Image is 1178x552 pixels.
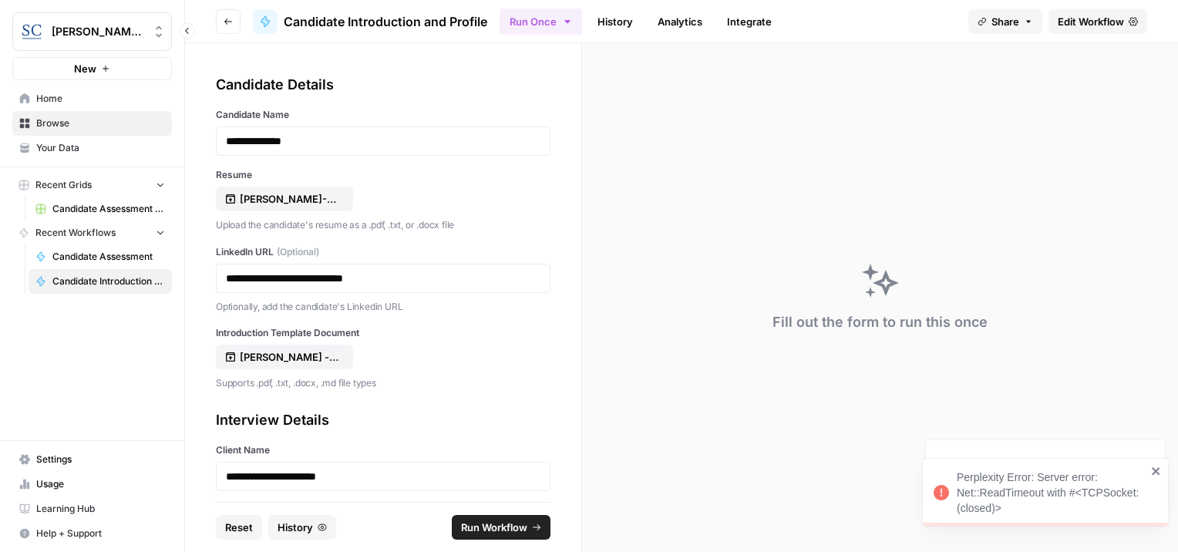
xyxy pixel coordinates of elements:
a: Candidate Introduction and Profile [253,9,487,34]
label: Candidate Name [216,108,550,122]
span: Your Data [36,141,165,155]
label: Resume [216,168,550,182]
span: Usage [36,477,165,491]
a: Your Data [12,136,172,160]
a: Candidate Assessment [29,244,172,269]
span: Browse [36,116,165,130]
button: close [1151,465,1162,477]
a: Settings [12,447,172,472]
span: Learning Hub [36,502,165,516]
span: Reset [225,520,253,535]
div: Fill out the form to run this once [772,311,988,333]
span: Candidate Assessment [52,250,165,264]
p: Supports .pdf, .txt, .docx, .md file types [216,375,550,391]
p: Upload the candidate's resume as a .pdf, .txt, or .docx file [216,217,550,233]
span: New [74,61,96,76]
p: Optionally, add the candidate's Linkedin URL [216,299,550,315]
button: Run Once [500,8,582,35]
button: Run Workflow [452,515,550,540]
button: Share [968,9,1042,34]
button: Help + Support [12,521,172,546]
span: [PERSON_NAME] [GEOGRAPHIC_DATA] [52,24,145,39]
a: Candidate Introduction and Profile [29,269,172,294]
a: Candidate Assessment Download Sheet [29,197,172,221]
span: Settings [36,453,165,466]
p: [PERSON_NAME]-resume- 1025-1.pdf [240,191,338,207]
button: New [12,57,172,80]
button: Recent Grids [12,173,172,197]
span: Candidate Introduction and Profile [52,274,165,288]
img: Stanton Chase Nashville Logo [18,18,45,45]
span: Share [991,14,1019,29]
label: Client Name [216,443,550,457]
div: Perplexity Error: Server error: Net::ReadTimeout with #<TCPSocket:(closed)> [957,470,1146,516]
div: Candidate Details [216,74,550,96]
span: Recent Workflows [35,226,116,240]
button: History [268,515,336,540]
a: Integrate [718,9,781,34]
span: (Optional) [277,245,319,259]
a: Analytics [648,9,712,34]
label: Introduction Template Document [216,326,550,340]
button: [PERSON_NAME] - Candidate Introduction AA-1 (002).pdf [216,345,353,369]
span: Edit Workflow [1058,14,1124,29]
span: Recent Grids [35,178,92,192]
a: Learning Hub [12,496,172,521]
a: History [588,9,642,34]
span: History [278,520,313,535]
div: Interview Details [216,409,550,431]
button: Workspace: Stanton Chase Nashville [12,12,172,51]
a: Usage [12,472,172,496]
button: Reset [216,515,262,540]
span: Run Workflow [461,520,527,535]
button: Recent Workflows [12,221,172,244]
p: [PERSON_NAME] - Candidate Introduction AA-1 (002).pdf [240,349,338,365]
span: Candidate Assessment Download Sheet [52,202,165,216]
span: Help + Support [36,527,165,540]
button: [PERSON_NAME]-resume- 1025-1.pdf [216,187,353,211]
a: Browse [12,111,172,136]
a: Edit Workflow [1048,9,1147,34]
label: LinkedIn URL [216,245,550,259]
span: Candidate Introduction and Profile [284,12,487,31]
a: Home [12,86,172,111]
span: Home [36,92,165,106]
